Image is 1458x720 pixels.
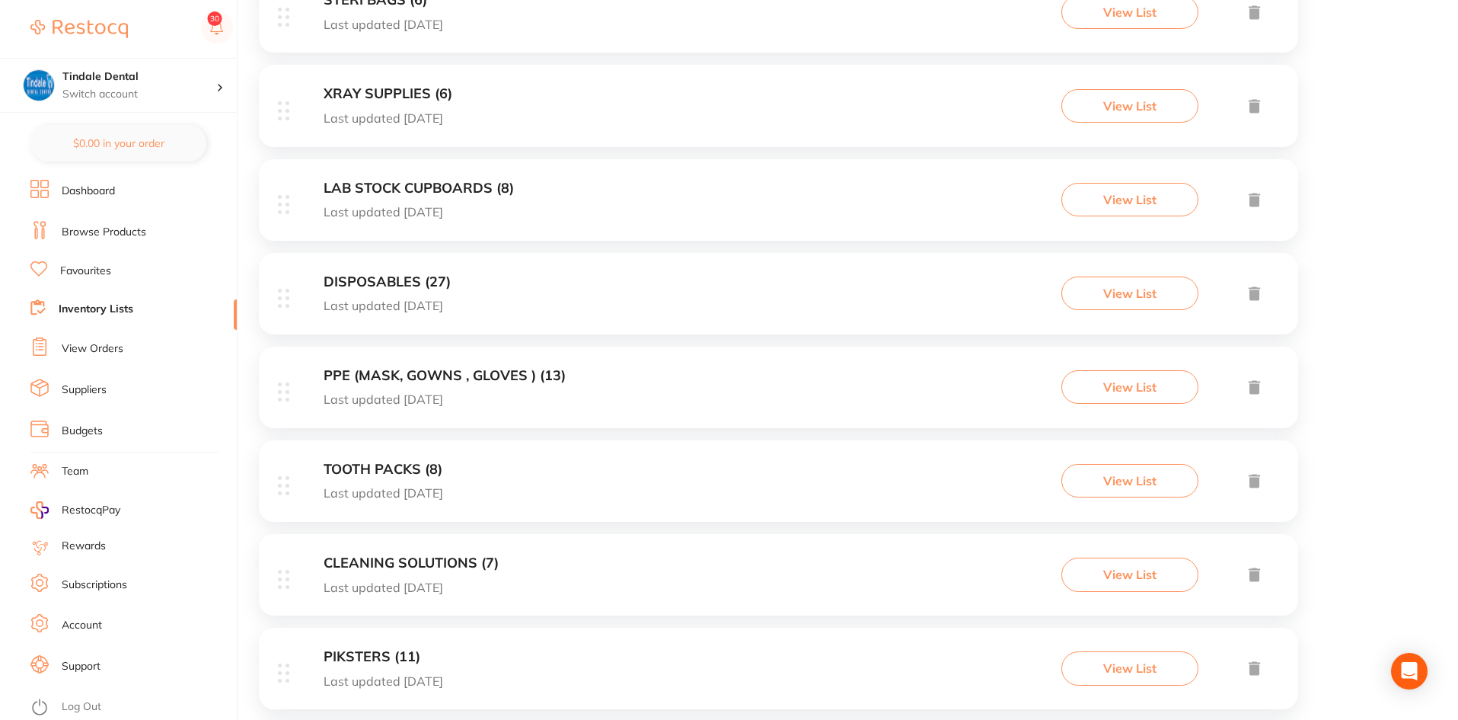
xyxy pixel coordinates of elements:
p: Last updated [DATE] [324,674,443,688]
h3: LAB STOCK CUPBOARDS (8) [324,181,514,197]
a: RestocqPay [30,501,120,519]
p: Last updated [DATE] [324,392,566,406]
span: RestocqPay [62,503,120,518]
a: Suppliers [62,382,107,398]
div: DISPOSABLES (27)Last updated [DATE]View List [259,253,1298,347]
button: View List [1061,558,1198,591]
h3: XRAY SUPPLIES (6) [324,86,452,102]
button: View List [1061,370,1198,404]
button: View List [1061,183,1198,216]
p: Last updated [DATE] [324,299,451,312]
div: LAB STOCK CUPBOARDS (8)Last updated [DATE]View List [259,159,1298,253]
p: Switch account [62,87,216,102]
button: View List [1061,464,1198,498]
h3: DISPOSABLES (27) [324,274,451,290]
button: Log Out [30,696,232,720]
button: $0.00 in your order [30,125,206,162]
div: PPE (MASK, GOWNS , GLOVES ) (13)Last updated [DATE]View List [259,347,1298,440]
h3: PPE (MASK, GOWNS , GLOVES ) (13) [324,368,566,384]
a: Favourites [60,264,111,279]
p: Last updated [DATE] [324,581,499,594]
a: Restocq Logo [30,11,128,46]
h4: Tindale Dental [62,69,216,85]
a: Budgets [62,424,103,439]
h3: PIKSTERS (11) [324,649,443,665]
a: Browse Products [62,225,146,240]
p: Last updated [DATE] [324,205,514,219]
a: View Orders [62,341,123,357]
a: Dashboard [62,184,115,199]
a: Rewards [62,539,106,554]
p: Last updated [DATE] [324,486,443,500]
a: Account [62,618,102,633]
p: Last updated [DATE] [324,18,443,31]
img: Restocq Logo [30,20,128,38]
a: Support [62,659,100,674]
h3: CLEANING SOLUTIONS (7) [324,555,499,571]
img: Tindale Dental [24,70,54,101]
p: Last updated [DATE] [324,111,452,125]
a: Subscriptions [62,578,127,593]
a: Team [62,464,88,479]
div: TOOTH PACKS (8)Last updated [DATE]View List [259,440,1298,534]
button: View List [1061,651,1198,685]
a: Inventory Lists [59,302,133,317]
div: CLEANING SOLUTIONS (7)Last updated [DATE]View List [259,534,1298,628]
a: Log Out [62,699,101,715]
div: Open Intercom Messenger [1391,653,1428,690]
button: View List [1061,89,1198,123]
h3: TOOTH PACKS (8) [324,462,443,478]
img: RestocqPay [30,501,49,519]
div: XRAY SUPPLIES (6)Last updated [DATE]View List [259,65,1298,158]
button: View List [1061,277,1198,310]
